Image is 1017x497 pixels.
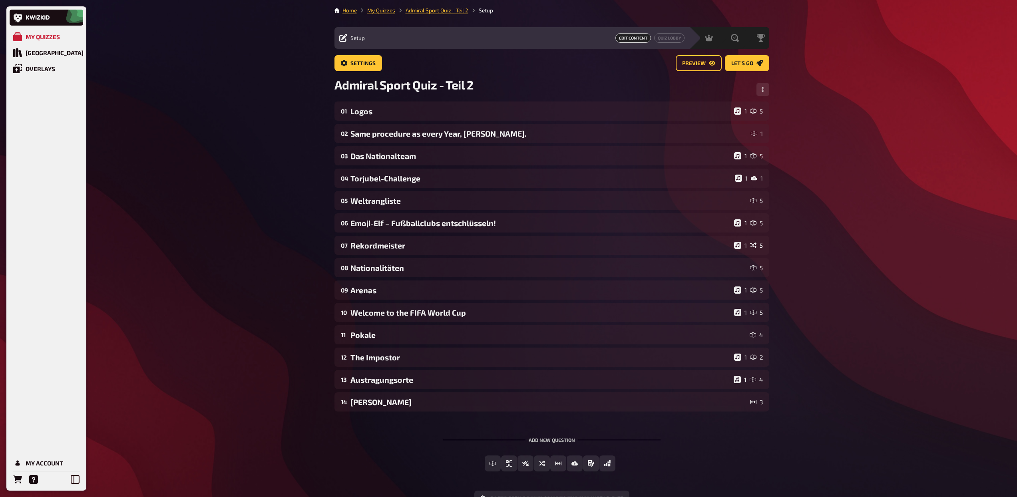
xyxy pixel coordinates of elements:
[26,459,63,467] div: My Account
[654,33,685,43] a: Quiz Lobby
[342,6,357,14] li: Home
[10,61,83,77] a: Overlays
[750,197,763,204] div: 5
[751,175,763,182] div: 1
[750,354,763,361] div: 2
[350,353,731,362] div: The Impostor
[10,45,83,61] a: Quiz Library
[350,375,730,384] div: Austragungsorte
[725,55,769,71] a: Let's go
[599,455,615,471] button: Offline Question
[341,286,347,294] div: 09
[517,455,533,471] button: True / False
[350,35,365,41] span: Setup
[367,7,395,14] a: My Quizzes
[10,455,83,471] a: My Account
[734,107,747,115] div: 1
[341,376,347,383] div: 13
[750,264,763,271] div: 5
[734,309,747,316] div: 1
[734,286,747,294] div: 1
[334,78,474,92] span: Admiral Sport Quiz - Teil 2
[734,219,747,227] div: 1
[751,130,763,137] div: 1
[534,455,550,471] button: Sorting Question
[26,65,55,72] div: Overlays
[341,264,347,271] div: 08
[734,242,747,249] div: 1
[341,219,347,227] div: 06
[26,471,42,487] a: Help
[350,219,731,228] div: Emoji-Elf – Fußballclubs entschlüsseln!
[26,49,84,56] div: [GEOGRAPHIC_DATA]
[341,309,347,316] div: 10
[750,332,763,338] div: 4
[350,241,731,250] div: Rekordmeister
[341,152,347,159] div: 03
[350,151,731,161] div: Das Nationalteam
[10,471,26,487] a: Orders
[350,174,732,183] div: Torjubel-Challenge
[734,152,747,159] div: 1
[341,398,347,406] div: 14
[395,6,468,14] li: Admiral Sport Quiz - Teil 2
[350,330,746,340] div: Pokale
[350,61,376,66] span: Settings
[350,263,747,272] div: Nationalitäten
[485,455,501,471] button: Free Text Input
[342,7,357,14] a: Home
[468,6,493,14] li: Setup
[350,398,747,407] div: [PERSON_NAME]
[341,130,347,137] div: 02
[26,33,60,40] div: My Quizzes
[676,55,722,71] a: Preview
[406,7,468,14] a: Admiral Sport Quiz - Teil 2
[750,242,763,249] div: 5
[615,33,651,43] span: Edit Content
[350,286,731,295] div: Arenas
[341,354,347,361] div: 12
[731,61,753,66] span: Let's go
[501,455,517,471] button: Multiple Choice
[750,376,763,383] div: 4
[350,107,731,116] div: Logos
[734,354,747,361] div: 1
[10,29,83,45] a: My Quizzes
[350,196,747,205] div: Weltrangliste
[350,129,748,138] div: Same procedure as every Year, [PERSON_NAME].
[341,331,347,338] div: 11
[750,309,763,316] div: 5
[750,286,763,294] div: 5
[750,152,763,159] div: 5
[443,424,661,449] div: Add new question
[735,175,748,182] div: 1
[756,83,769,96] button: Change Order
[341,197,347,204] div: 05
[567,455,583,471] button: Image Answer
[734,376,746,383] div: 1
[334,55,382,71] a: Settings
[350,308,731,317] div: Welcome to the FIFA World Cup
[341,175,347,182] div: 04
[583,455,599,471] button: Prose (Long text)
[750,107,763,115] div: 5
[341,107,347,115] div: 01
[357,6,395,14] li: My Quizzes
[750,219,763,227] div: 5
[750,399,763,405] div: 3
[550,455,566,471] button: Estimation Question
[341,242,347,249] div: 07
[682,61,706,66] span: Preview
